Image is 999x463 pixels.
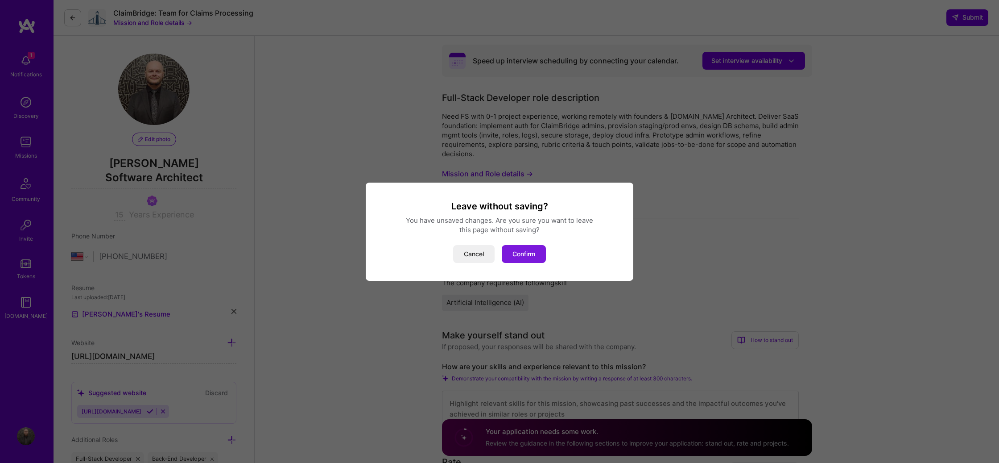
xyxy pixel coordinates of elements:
div: modal [366,183,633,281]
div: this page without saving? [376,225,623,234]
div: You have unsaved changes. Are you sure you want to leave [376,216,623,225]
h3: Leave without saving? [376,200,623,212]
button: Cancel [453,245,495,263]
button: Confirm [502,245,546,263]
